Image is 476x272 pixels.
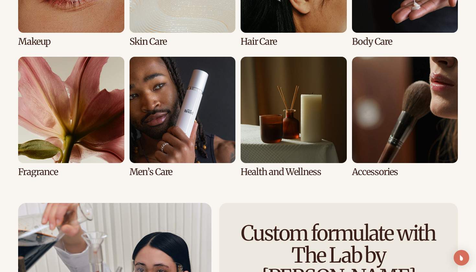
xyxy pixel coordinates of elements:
h3: Skin Care [130,37,236,47]
h3: Body Care [352,37,458,47]
div: Open Intercom Messenger [454,250,469,266]
div: 8 / 8 [352,57,458,177]
div: 6 / 8 [130,57,236,177]
h3: Makeup [18,37,124,47]
div: 5 / 8 [18,57,124,177]
h3: Hair Care [241,37,347,47]
div: 7 / 8 [241,57,347,177]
